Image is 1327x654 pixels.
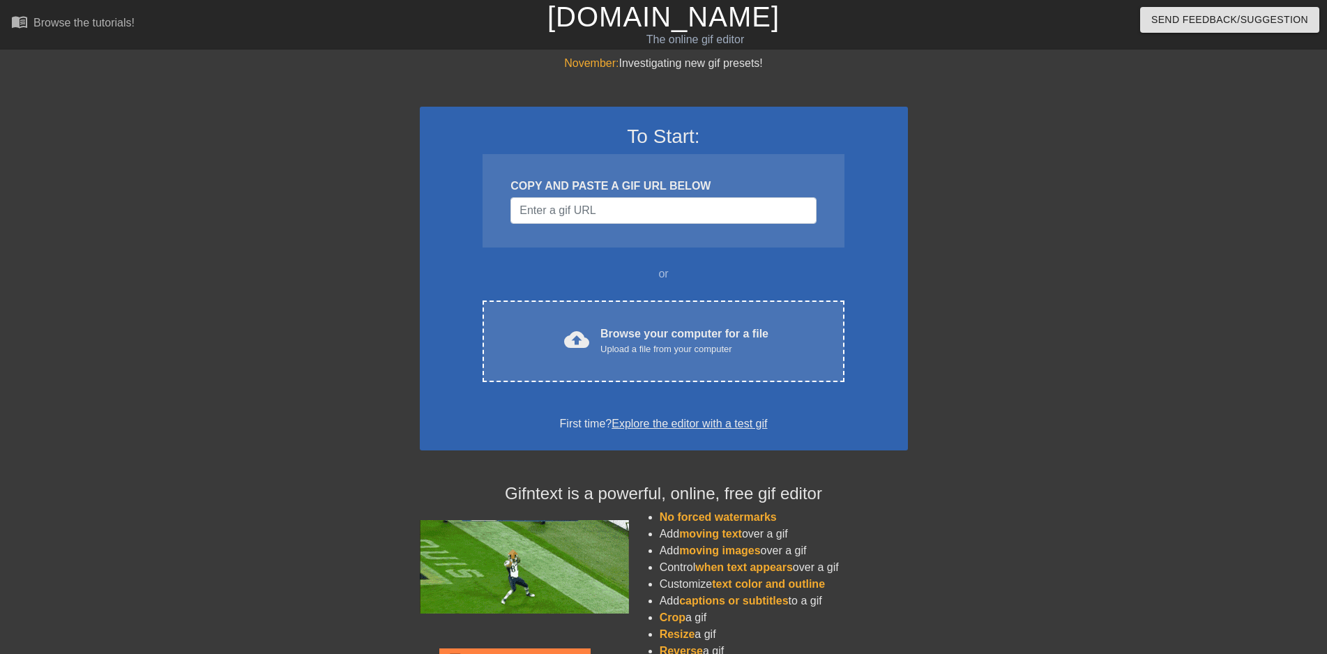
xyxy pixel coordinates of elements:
[1140,7,1319,33] button: Send Feedback/Suggestion
[33,17,135,29] div: Browse the tutorials!
[11,13,28,30] span: menu_book
[679,528,742,540] span: moving text
[660,609,908,626] li: a gif
[660,593,908,609] li: Add to a gif
[438,125,890,149] h3: To Start:
[420,484,908,504] h4: Gifntext is a powerful, online, free gif editor
[449,31,941,48] div: The online gif editor
[1151,11,1308,29] span: Send Feedback/Suggestion
[660,526,908,542] li: Add over a gif
[11,13,135,35] a: Browse the tutorials!
[420,55,908,72] div: Investigating new gif presets!
[660,628,695,640] span: Resize
[438,416,890,432] div: First time?
[660,626,908,643] li: a gif
[660,511,777,523] span: No forced watermarks
[456,266,872,282] div: or
[660,611,685,623] span: Crop
[510,178,816,195] div: COPY AND PASTE A GIF URL BELOW
[660,542,908,559] li: Add over a gif
[712,578,825,590] span: text color and outline
[564,327,589,352] span: cloud_upload
[679,595,788,607] span: captions or subtitles
[564,57,619,69] span: November:
[420,520,629,614] img: football_small.gif
[695,561,793,573] span: when text appears
[600,326,768,356] div: Browse your computer for a file
[547,1,780,32] a: [DOMAIN_NAME]
[679,545,760,556] span: moving images
[510,197,816,224] input: Username
[612,418,767,429] a: Explore the editor with a test gif
[600,342,768,356] div: Upload a file from your computer
[660,559,908,576] li: Control over a gif
[660,576,908,593] li: Customize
